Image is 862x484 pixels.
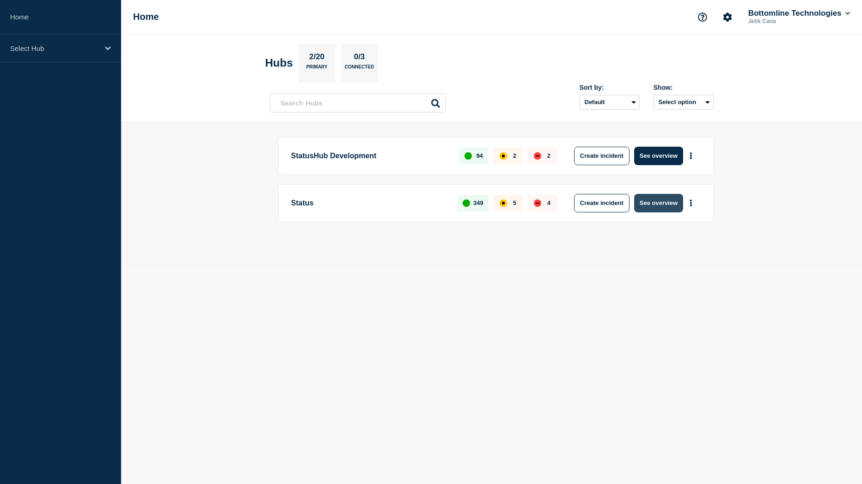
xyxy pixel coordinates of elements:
[465,152,472,160] div: up
[291,194,447,212] p: Status
[265,56,293,69] h2: Hubs
[513,152,516,159] p: 2
[10,44,99,52] p: Select Hub
[133,12,159,22] h1: Home
[580,84,640,91] div: Sort by:
[574,147,630,165] button: Create incident
[534,199,541,207] div: down
[473,199,483,206] p: 349
[270,93,446,112] input: Search Hubs
[534,152,541,160] div: down
[693,7,712,27] button: Support
[746,9,852,18] button: Bottomline Technologies
[306,52,328,64] p: 2/20
[634,194,683,212] button: See overview
[306,64,328,74] p: Primary
[718,7,737,27] button: Account settings
[634,147,683,165] button: See overview
[500,152,507,160] div: affected
[500,199,507,207] div: affected
[547,199,550,206] p: 4
[547,152,550,159] p: 2
[574,194,630,212] button: Create incident
[654,95,714,110] button: Select option
[463,199,470,207] div: up
[350,52,368,64] p: 0/3
[580,95,640,110] select: Sort by
[476,152,483,159] p: 94
[513,199,516,206] p: 5
[291,147,449,165] p: StatusHub Development
[746,18,843,25] p: Jetik Cana
[685,147,697,164] button: More actions
[685,194,697,211] button: More actions
[345,64,374,74] p: Connected
[654,84,714,91] div: Show:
